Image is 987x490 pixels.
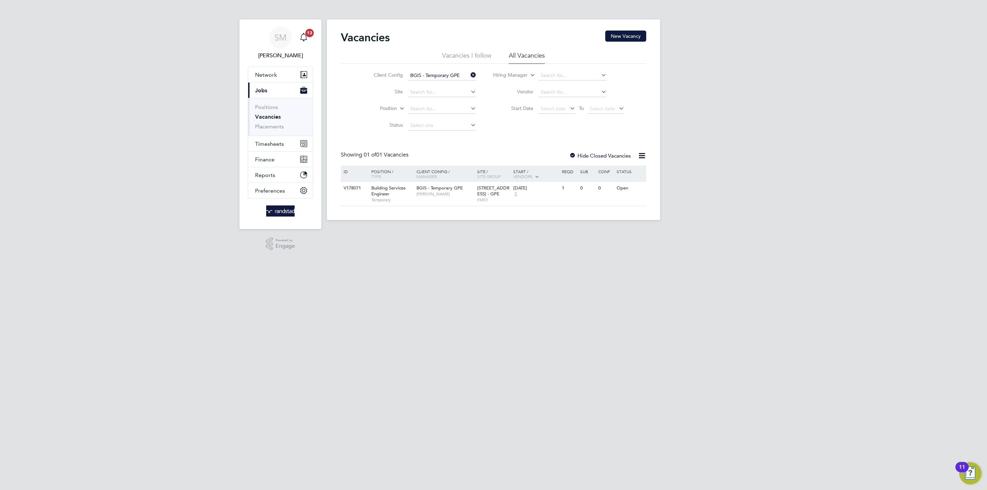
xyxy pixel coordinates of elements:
[248,67,313,82] button: Network
[538,87,607,97] input: Search for...
[248,51,313,60] span: Scott McGlynn
[248,205,313,217] a: Go to home page
[408,87,476,97] input: Search for...
[255,187,285,194] span: Preferences
[248,152,313,167] button: Finance
[341,31,390,44] h2: Vacancies
[512,166,560,183] div: Start /
[442,51,491,64] li: Vacancies I follow
[538,71,607,81] input: Search for...
[255,123,284,130] a: Placements
[266,205,295,217] img: randstad-logo-retina.png
[597,182,615,195] div: 0
[363,122,403,128] label: Status
[342,166,366,177] div: ID
[477,174,501,179] span: Site Group
[560,182,578,195] div: 1
[363,72,403,78] label: Client Config
[615,182,645,195] div: Open
[364,151,376,158] span: 01 of
[493,105,533,111] label: Start Date
[363,88,403,95] label: Site
[577,104,586,113] span: To
[276,243,295,249] span: Engage
[560,166,578,177] div: Reqd
[513,191,518,197] span: 3
[579,182,597,195] div: 0
[959,462,981,484] button: Open Resource Center, 11 new notifications
[477,185,509,197] span: [STREET_ADDRESS] - GPE
[255,172,275,178] span: Reports
[341,151,410,159] div: Showing
[255,104,278,110] a: Positions
[342,182,366,195] div: V178071
[364,151,408,158] span: 01 Vacancies
[408,104,476,114] input: Search for...
[408,121,476,130] input: Select one
[579,166,597,177] div: Sub
[248,83,313,98] button: Jobs
[477,197,510,203] span: FMS1
[513,185,558,191] div: [DATE]
[416,185,463,191] span: BGIS - Temporary GPE
[248,167,313,183] button: Reports
[357,105,397,112] label: Position
[297,26,311,49] a: 13
[509,51,545,64] li: All Vacancies
[513,174,533,179] span: Vendors
[475,166,512,182] div: Site /
[305,29,314,37] span: 13
[416,174,437,179] span: Manager
[615,166,645,177] div: Status
[275,33,287,42] span: SM
[408,71,476,81] input: Search for...
[597,166,615,177] div: Conf
[493,88,533,95] label: Vendor
[255,113,281,120] a: Vacancies
[255,71,277,78] span: Network
[255,156,275,163] span: Finance
[415,166,475,182] div: Client Config /
[248,183,313,198] button: Preferences
[255,87,267,94] span: Jobs
[276,237,295,243] span: Powered by
[248,136,313,151] button: Timesheets
[371,174,381,179] span: Type
[366,166,415,182] div: Position /
[959,467,965,476] div: 11
[605,31,646,42] button: New Vacancy
[541,105,566,112] span: Select date
[255,141,284,147] span: Timesheets
[266,237,295,251] a: Powered byEngage
[488,72,528,79] label: Hiring Manager
[371,197,413,203] span: Temporary
[416,191,474,197] span: [PERSON_NAME]
[248,26,313,60] a: SM[PERSON_NAME]
[371,185,406,197] span: Building Services Engineer
[590,105,615,112] span: Select date
[569,152,631,159] label: Hide Closed Vacancies
[239,19,321,229] nav: Main navigation
[248,98,313,136] div: Jobs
